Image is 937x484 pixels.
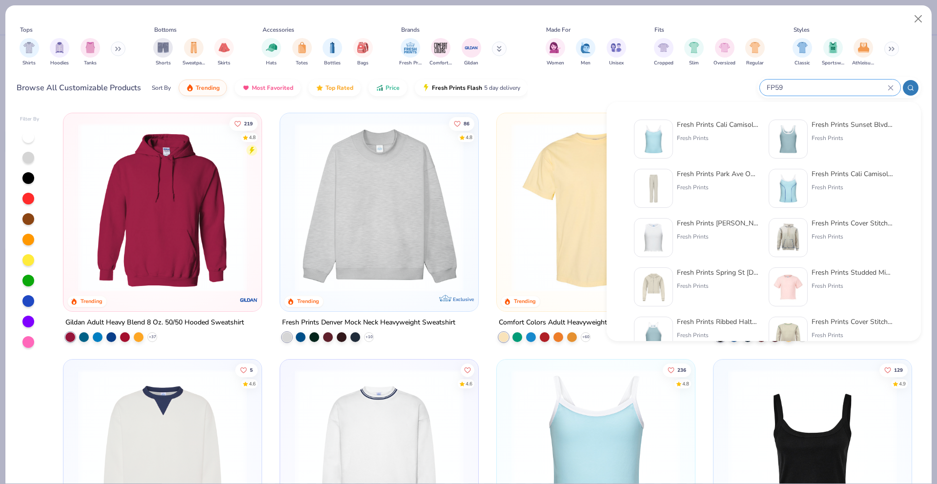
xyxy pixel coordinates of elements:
button: filter button [262,38,281,67]
div: filter for Oversized [713,38,735,67]
input: Try "T-Shirt" [766,82,888,93]
button: Like [230,117,258,130]
div: filter for Men [576,38,595,67]
div: Fresh Prints [677,331,759,340]
img: Men Image [580,42,591,53]
img: 0ed6d0be-3a42-4fd2-9b2a-c5ffc757fdcf [638,173,669,203]
div: filter for Women [546,38,565,67]
span: Fresh Prints Flash [432,84,482,92]
button: filter button [20,38,39,67]
button: filter button [546,38,565,67]
div: filter for Unisex [607,38,626,67]
span: Hats [266,60,277,67]
button: filter button [745,38,765,67]
img: c9278497-07b0-4b89-88bf-435e93a5fff2 [773,173,803,203]
button: filter button [81,38,100,67]
span: Price [386,84,400,92]
span: Gildan [464,60,478,67]
img: Athleisure Image [858,42,869,53]
span: Comfort Colors [429,60,452,67]
button: filter button [429,38,452,67]
img: Bottles Image [327,42,338,53]
img: 805349cc-a073-4baf-ae89-b2761e757b43 [773,124,803,154]
span: 219 [244,121,253,126]
span: Slim [689,60,699,67]
div: Gildan Adult Heavy Blend 8 Oz. 50/50 Hooded Sweatshirt [65,317,244,329]
div: filter for Bottles [323,38,342,67]
span: Exclusive [453,296,474,302]
img: 77944df5-e76b-4334-8282-15ad299dbe6a [638,222,669,253]
button: Like [879,363,908,377]
div: Filter By [20,116,40,123]
button: Like [663,363,691,377]
span: Tanks [84,60,97,67]
img: Fresh Prints Image [403,40,418,55]
img: 03ef7116-1b57-4bb4-b313-fcf87a0144ff [638,321,669,351]
span: Trending [196,84,220,92]
button: filter button [852,38,875,67]
div: Fresh Prints Park Ave Open Sweatpants [677,169,759,179]
span: Shorts [156,60,171,67]
span: Women [547,60,564,67]
img: a25d9891-da96-49f3-a35e-76288174bf3a [638,124,669,154]
span: 5 [250,367,253,372]
div: Fresh Prints Ribbed Halter Tank Top [677,317,759,327]
div: Fresh Prints [677,282,759,290]
img: Women Image [550,42,561,53]
div: Fresh Prints Denver Mock Neck Heavyweight Sweatshirt [282,317,455,329]
span: Hoodies [50,60,69,67]
img: Tanks Image [85,42,96,53]
span: Skirts [218,60,230,67]
div: Fresh Prints [812,282,894,290]
div: filter for Sweatpants [183,38,205,67]
div: Fresh Prints [PERSON_NAME] Top [677,218,759,228]
button: filter button [50,38,69,67]
img: Regular Image [750,42,761,53]
img: Sweatpants Image [188,42,199,53]
button: Fresh Prints Flash5 day delivery [415,80,528,96]
span: Unisex [609,60,624,67]
div: filter for Shirts [20,38,39,67]
div: filter for Shorts [153,38,173,67]
span: Classic [794,60,810,67]
span: Sportswear [822,60,844,67]
img: Classic Image [797,42,808,53]
span: Most Favorited [252,84,293,92]
img: Sportswear Image [828,42,838,53]
div: filter for Hoodies [50,38,69,67]
span: Men [581,60,591,67]
span: 5 day delivery [484,82,520,94]
img: Cropped Image [658,42,669,53]
div: Fresh Prints Sunset Blvd Ribbed Scoop Tank Top [812,120,894,130]
img: Slim Image [689,42,699,53]
img: Hoodies Image [54,42,65,53]
div: filter for Comfort Colors [429,38,452,67]
button: filter button [292,38,312,67]
img: Shirts Image [23,42,35,53]
button: Most Favorited [235,80,301,96]
button: Like [461,363,474,377]
img: a90f7c54-8796-4cb2-9d6e-4e9644cfe0fe [468,123,647,292]
button: filter button [399,38,422,67]
div: 4.6 [249,380,256,387]
img: 44283f60-1aba-4b02-9c50-56c64dcdfe79 [773,222,803,253]
span: Bottles [324,60,341,67]
div: Made For [546,25,570,34]
button: filter button [353,38,373,67]
div: Accessories [263,25,294,34]
button: Like [449,117,474,130]
div: 4.9 [899,380,906,387]
div: filter for Sportswear [822,38,844,67]
div: Fresh Prints Cover Stitched Houston Crewneck [812,317,894,327]
div: Fresh Prints Spring St [DEMOGRAPHIC_DATA] Zip Up Hoodie [677,267,759,278]
div: Fresh Prints [677,232,759,241]
div: Fresh Prints [812,232,894,241]
span: Regular [746,60,764,67]
span: + 10 [366,334,373,340]
button: filter button [713,38,735,67]
div: Fresh Prints [812,331,894,340]
img: Bags Image [357,42,368,53]
img: Unisex Image [611,42,622,53]
img: 1a2c6ba4-25a5-4a7c-813e-5408472945e7 [773,272,803,302]
div: 4.8 [682,380,689,387]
